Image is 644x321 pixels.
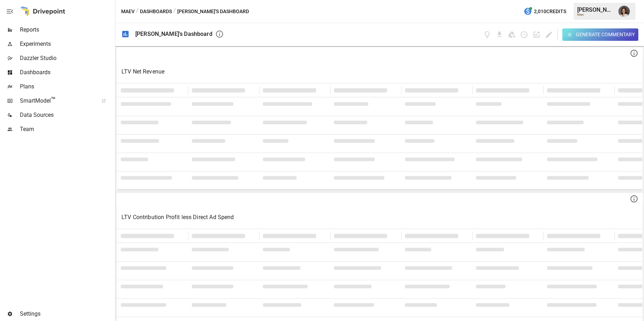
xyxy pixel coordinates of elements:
[483,31,491,39] button: View documentation
[577,6,614,13] div: [PERSON_NAME]
[20,310,114,318] span: Settings
[530,85,540,95] button: Sort
[173,7,176,16] div: /
[601,231,611,241] button: Sort
[317,85,327,95] button: Sort
[601,85,611,95] button: Sort
[459,231,469,241] button: Sort
[562,28,639,41] button: Generate Commentary
[20,82,114,91] span: Plans
[577,13,614,16] div: Maev
[532,31,541,39] button: Add widget
[135,31,212,37] div: [PERSON_NAME]'s Dashboard
[20,97,94,105] span: SmartModel
[20,40,114,48] span: Experiments
[388,231,398,241] button: Sort
[121,67,638,76] p: LTV Net Revenue
[459,85,469,95] button: Sort
[246,85,256,95] button: Sort
[121,213,638,222] p: LTV Contribution Profit less Direct Ad Spend
[576,30,635,39] div: Generate Commentary
[614,1,634,21] button: Franziska Ibscher
[51,96,56,104] span: ™
[388,85,398,95] button: Sort
[618,6,630,17] img: Franziska Ibscher
[175,85,185,95] button: Sort
[20,26,114,34] span: Reports
[508,31,516,39] button: Save as Google Doc
[121,7,135,16] button: Maev
[317,231,327,241] button: Sort
[20,54,114,62] span: Dazzler Studio
[246,231,256,241] button: Sort
[521,5,569,18] button: 2,010Credits
[20,111,114,119] span: Data Sources
[545,31,553,39] button: Edit dashboard
[520,31,528,39] button: Schedule dashboard
[530,231,540,241] button: Sort
[140,7,172,16] button: Dashboards
[175,231,185,241] button: Sort
[20,68,114,77] span: Dashboards
[534,7,566,16] span: 2,010 Credits
[496,31,504,39] button: Download dashboard
[136,7,139,16] div: /
[20,125,114,134] span: Team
